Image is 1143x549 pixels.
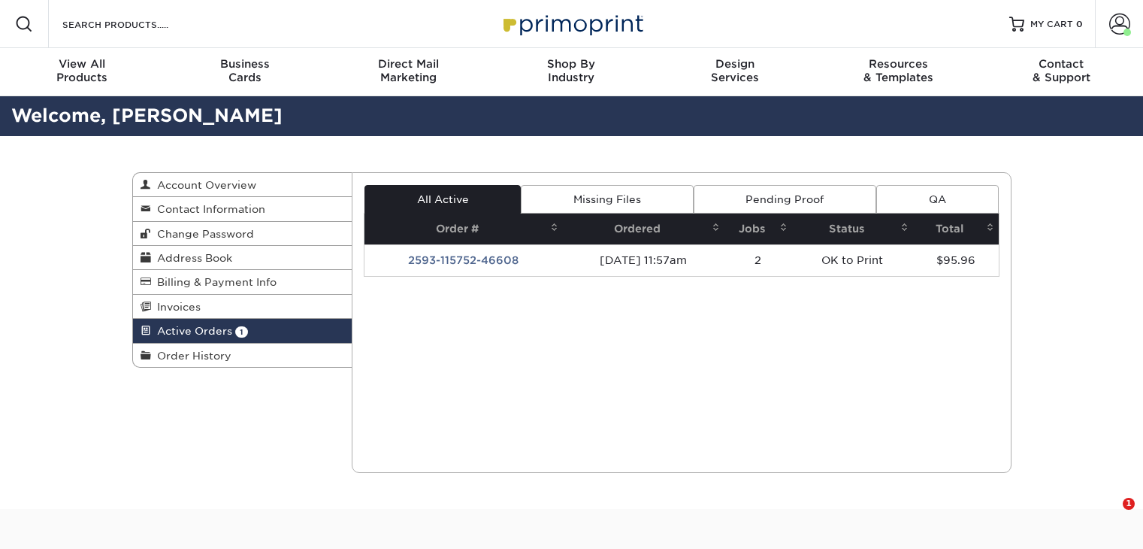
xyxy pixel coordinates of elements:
[133,270,352,294] a: Billing & Payment Info
[653,57,816,84] div: Services
[497,8,647,40] img: Primoprint
[327,57,490,84] div: Marketing
[133,319,352,343] a: Active Orders 1
[151,179,256,191] span: Account Overview
[151,350,231,362] span: Order History
[816,57,979,84] div: & Templates
[980,57,1143,84] div: & Support
[151,276,277,288] span: Billing & Payment Info
[151,203,265,215] span: Contact Information
[61,15,207,33] input: SEARCH PRODUCTS.....
[163,48,326,96] a: BusinessCards
[876,185,998,214] a: QA
[563,214,724,244] th: Ordered
[133,173,352,197] a: Account Overview
[913,244,999,276] td: $95.96
[364,244,563,276] td: 2593-115752-46608
[163,57,326,71] span: Business
[694,185,876,214] a: Pending Proof
[816,57,979,71] span: Resources
[327,48,490,96] a: Direct MailMarketing
[980,48,1143,96] a: Contact& Support
[163,57,326,84] div: Cards
[235,326,248,338] span: 1
[151,301,201,313] span: Invoices
[1076,19,1083,29] span: 0
[1092,498,1128,534] iframe: Intercom live chat
[490,48,653,96] a: Shop ByIndustry
[792,244,913,276] td: OK to Print
[653,48,816,96] a: DesignServices
[151,228,254,240] span: Change Password
[133,222,352,246] a: Change Password
[980,57,1143,71] span: Contact
[816,48,979,96] a: Resources& Templates
[792,214,913,244] th: Status
[133,197,352,221] a: Contact Information
[563,244,724,276] td: [DATE] 11:57am
[521,185,693,214] a: Missing Files
[653,57,816,71] span: Design
[151,325,232,337] span: Active Orders
[913,214,999,244] th: Total
[724,214,792,244] th: Jobs
[724,244,792,276] td: 2
[133,246,352,270] a: Address Book
[364,214,563,244] th: Order #
[364,185,521,214] a: All Active
[133,295,352,319] a: Invoices
[1030,18,1073,31] span: MY CART
[151,252,232,264] span: Address Book
[1123,498,1135,510] span: 1
[133,344,352,367] a: Order History
[490,57,653,71] span: Shop By
[327,57,490,71] span: Direct Mail
[490,57,653,84] div: Industry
